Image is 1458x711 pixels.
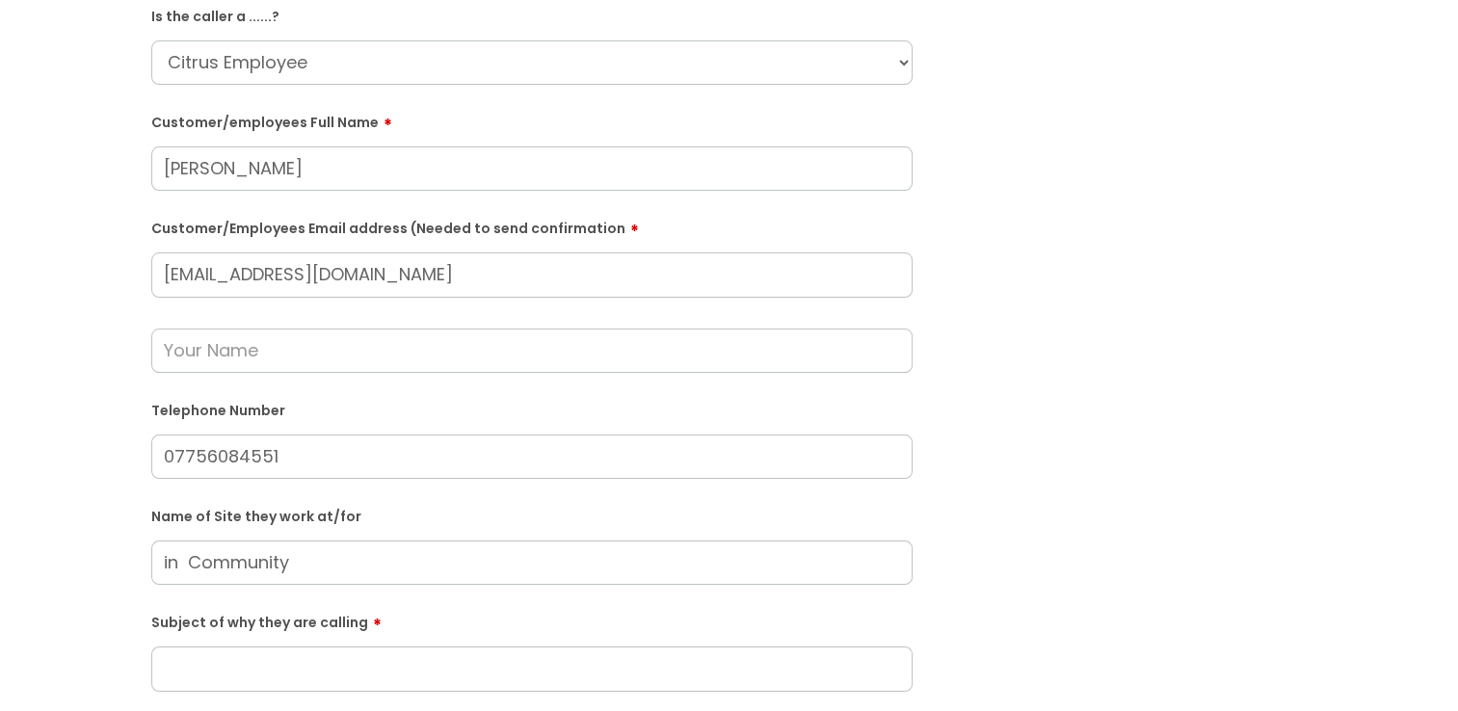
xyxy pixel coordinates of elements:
label: Customer/Employees Email address (Needed to send confirmation [151,214,913,237]
label: Customer/employees Full Name [151,108,913,131]
label: Telephone Number [151,399,913,419]
label: Subject of why they are calling [151,608,913,631]
label: Name of Site they work at/for [151,505,913,525]
input: Email [151,252,913,297]
input: Your Name [151,329,913,373]
label: Is the caller a ......? [151,5,913,25]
